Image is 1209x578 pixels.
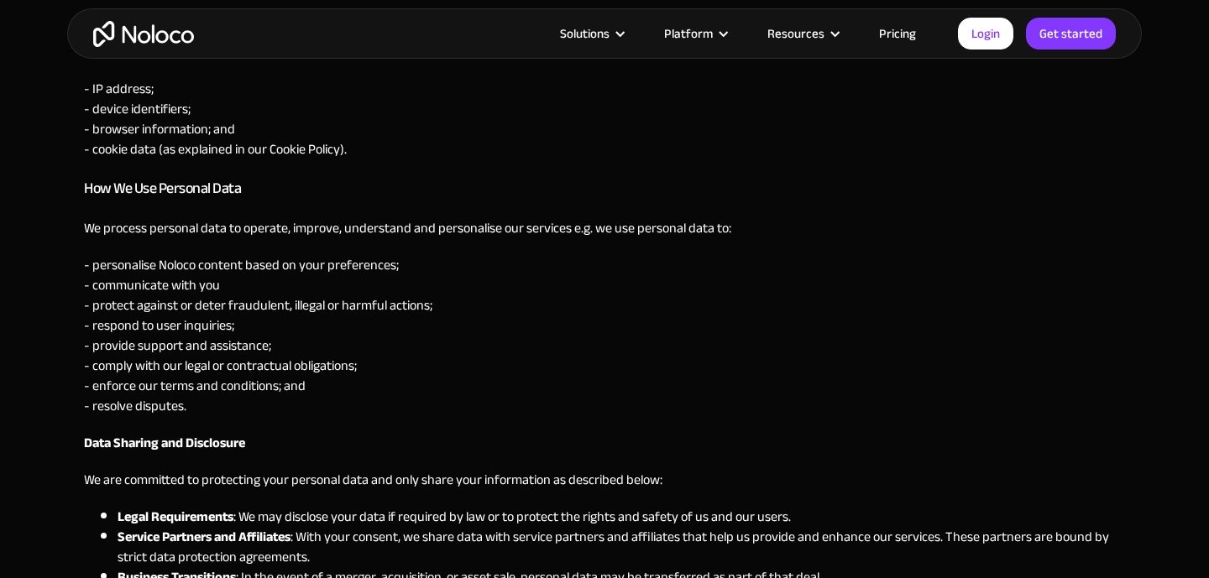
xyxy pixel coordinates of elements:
[84,218,1125,238] p: We process personal data to operate, improve, understand and personalise our services e.g. we use...
[560,23,610,44] div: Solutions
[118,524,290,549] strong: Service Partners and Affiliates
[84,255,1125,416] p: - personalise Noloco content based on your preferences; - communicate with you - protect against ...
[746,23,858,44] div: Resources
[767,23,824,44] div: Resources
[643,23,746,44] div: Platform
[1026,18,1116,49] a: Get started
[118,507,1125,527] li: : We may disclose your data if required by law or to protect the rights and safety of us and our ...
[84,79,1125,159] p: - IP address; - device identifiers; - browser information; and - cookie data (as explained in our...
[118,504,233,529] strong: Legal Requirements
[118,527,1125,567] li: : With your consent, we share data with service partners and affiliates that help us provide and ...
[84,470,1125,490] p: We are committed to protecting your personal data and only share your information as described be...
[664,23,713,44] div: Platform
[958,18,1013,49] a: Login
[93,21,194,47] a: home
[858,23,937,44] a: Pricing
[539,23,643,44] div: Solutions
[84,176,1125,201] h3: How We Use Personal Data
[84,430,245,456] strong: Data Sharing and Disclosure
